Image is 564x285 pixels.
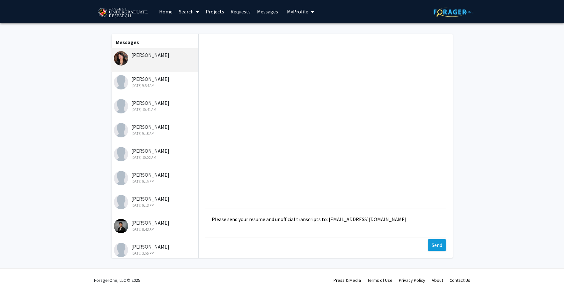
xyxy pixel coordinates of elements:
[114,107,197,112] div: [DATE] 10:41 AM
[114,147,197,160] div: [PERSON_NAME]
[114,75,197,89] div: [PERSON_NAME]
[114,195,197,208] div: [PERSON_NAME]
[114,51,128,65] img: Katie Kim
[114,83,197,89] div: [DATE] 9:54 AM
[114,227,197,232] div: [DATE] 8:43 AM
[114,51,197,59] div: [PERSON_NAME]
[227,0,254,23] a: Requests
[428,239,446,251] button: Send
[114,155,197,160] div: [DATE] 10:02 AM
[114,243,128,257] img: Krishnateja Bommireddypalli
[114,171,128,185] img: Raya Arora
[114,147,128,161] img: Lucas Mercado
[116,39,139,45] b: Messages
[202,0,227,23] a: Projects
[114,99,197,112] div: [PERSON_NAME]
[254,0,281,23] a: Messages
[114,123,197,136] div: [PERSON_NAME]
[96,5,150,21] img: University of Maryland Logo
[114,123,128,137] img: Nuha Talukder
[399,277,425,283] a: Privacy Policy
[114,219,197,232] div: [PERSON_NAME]
[114,203,197,208] div: [DATE] 9:13 PM
[333,277,361,283] a: Press & Media
[176,0,202,23] a: Search
[432,277,443,283] a: About
[434,7,473,17] img: ForagerOne Logo
[5,256,27,280] iframe: Chat
[367,277,392,283] a: Terms of Use
[114,179,197,184] div: [DATE] 9:15 PM
[114,219,128,233] img: Jacob Craver
[114,243,197,256] div: [PERSON_NAME]
[114,99,128,113] img: Sarina Neja
[287,8,308,15] span: My Profile
[114,75,128,89] img: Yiteng Liu
[114,131,197,136] div: [DATE] 9:18 AM
[156,0,176,23] a: Home
[114,250,197,256] div: [DATE] 3:56 PM
[450,277,470,283] a: Contact Us
[114,195,128,209] img: Tessa Falcone
[114,171,197,184] div: [PERSON_NAME]
[205,209,446,237] textarea: Message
